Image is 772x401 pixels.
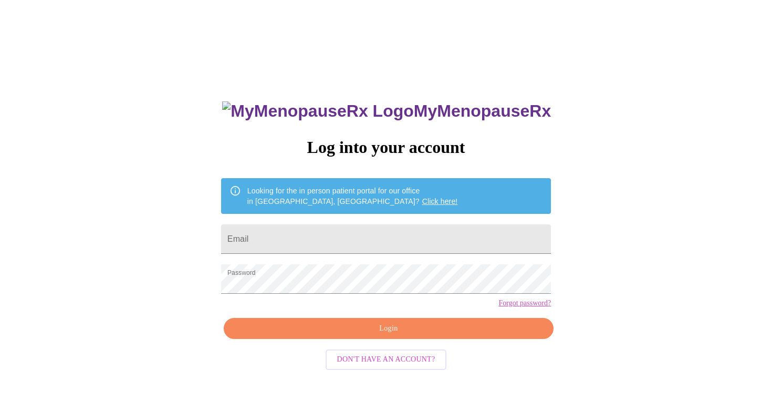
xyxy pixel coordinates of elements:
div: Looking for the in person patient portal for our office in [GEOGRAPHIC_DATA], [GEOGRAPHIC_DATA]? [247,181,458,211]
h3: Log into your account [221,138,551,157]
img: MyMenopauseRx Logo [222,101,413,121]
a: Click here! [422,197,458,205]
a: Don't have an account? [323,354,450,363]
h3: MyMenopauseRx [222,101,551,121]
button: Login [224,318,554,340]
a: Forgot password? [498,299,551,307]
span: Don't have an account? [337,353,435,366]
span: Login [236,322,541,335]
button: Don't have an account? [326,349,447,370]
